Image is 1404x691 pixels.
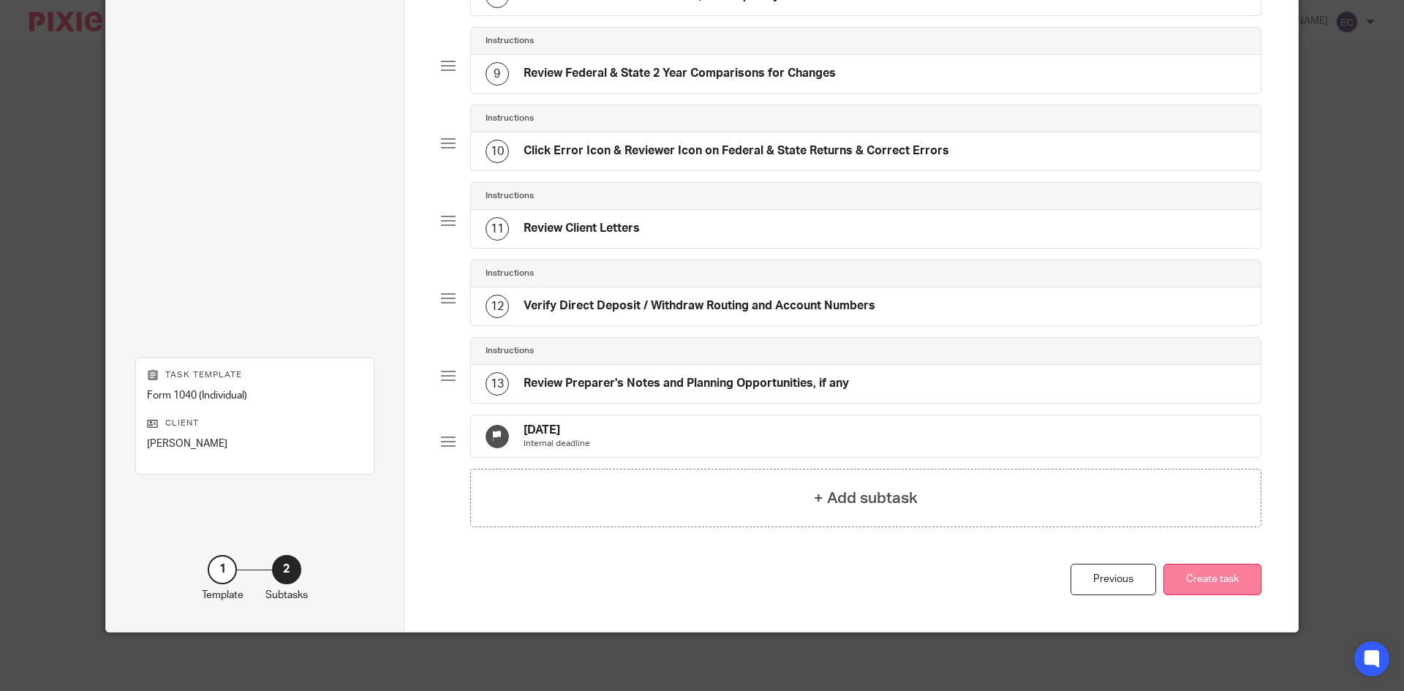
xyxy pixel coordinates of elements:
h4: Review Preparer's Notes and Planning Opportunities, if any [524,376,849,391]
div: 10 [486,140,509,163]
div: 11 [486,217,509,241]
h4: + Add subtask [814,487,918,510]
h4: Instructions [486,190,534,202]
h4: Instructions [486,113,534,124]
h4: Review Federal & State 2 Year Comparisons for Changes [524,66,836,81]
div: 13 [486,372,509,396]
p: [PERSON_NAME] [147,437,363,451]
p: Subtasks [265,588,308,603]
h4: Verify Direct Deposit / Withdraw Routing and Account Numbers [524,298,875,314]
div: 2 [272,555,301,584]
h4: Instructions [486,35,534,47]
p: Form 1040 (Individual) [147,388,363,403]
p: Task template [147,369,363,381]
h4: Instructions [486,345,534,357]
div: 12 [486,295,509,318]
div: 1 [208,555,237,584]
h4: [DATE] [524,423,590,438]
h4: Click Error Icon & Reviewer Icon on Federal & State Returns & Correct Errors [524,143,949,159]
h4: Review Client Letters [524,221,640,236]
h4: Instructions [486,268,534,279]
p: Internal deadline [524,438,590,450]
button: Create task [1163,564,1261,595]
div: Previous [1071,564,1156,595]
div: 9 [486,62,509,86]
p: Client [147,418,363,429]
p: Template [202,588,244,603]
